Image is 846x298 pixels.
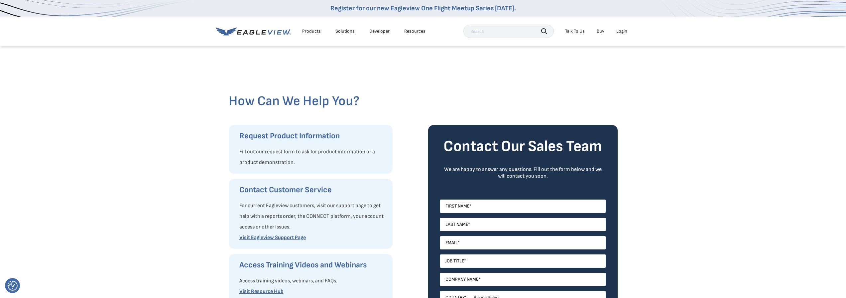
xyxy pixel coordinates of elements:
[443,137,602,156] strong: Contact Our Sales Team
[239,147,386,168] p: Fill out our request form to ask for product information or a product demonstration.
[239,131,386,141] h3: Request Product Information
[239,260,386,270] h3: Access Training Videos and Webinars
[404,28,425,34] div: Resources
[597,28,604,34] a: Buy
[239,288,284,295] a: Visit Resource Hub
[335,28,355,34] div: Solutions
[8,281,18,291] button: Consent Preferences
[229,93,618,109] h2: How Can We Help You?
[369,28,390,34] a: Developer
[239,201,386,232] p: For current Eagleview customers, visit our support page to get help with a reports order, the CON...
[616,28,627,34] div: Login
[565,28,585,34] div: Talk To Us
[302,28,321,34] div: Products
[8,281,18,291] img: Revisit consent button
[239,234,306,241] a: Visit Eagleview Support Page
[239,185,386,195] h3: Contact Customer Service
[330,4,516,12] a: Register for our new Eagleview One Flight Meetup Series [DATE].
[239,276,386,286] p: Access training videos, webinars, and FAQs.
[440,166,606,180] div: We are happy to answer any questions. Fill out the form below and we will contact you soon.
[463,25,554,38] input: Search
